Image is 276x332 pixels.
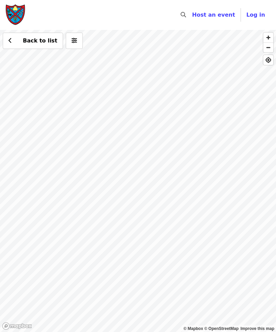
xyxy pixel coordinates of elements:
button: Log in [241,8,271,22]
a: Mapbox logo [2,322,32,330]
i: chevron-left icon [9,37,12,44]
i: sliders-h icon [72,37,77,44]
button: Find My Location [263,55,273,65]
button: Zoom In [263,33,273,42]
button: Zoom Out [263,42,273,52]
input: Search [190,7,196,23]
img: Society of St. Andrew - Home [5,4,26,26]
button: Back to list [3,33,63,49]
a: Mapbox [184,326,203,331]
i: search icon [181,12,186,18]
button: More filters (0 selected) [66,33,83,49]
span: Log in [246,12,265,18]
span: Back to list [23,37,57,44]
a: Map feedback [241,326,274,331]
a: OpenStreetMap [204,326,239,331]
a: Host an event [192,12,235,18]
